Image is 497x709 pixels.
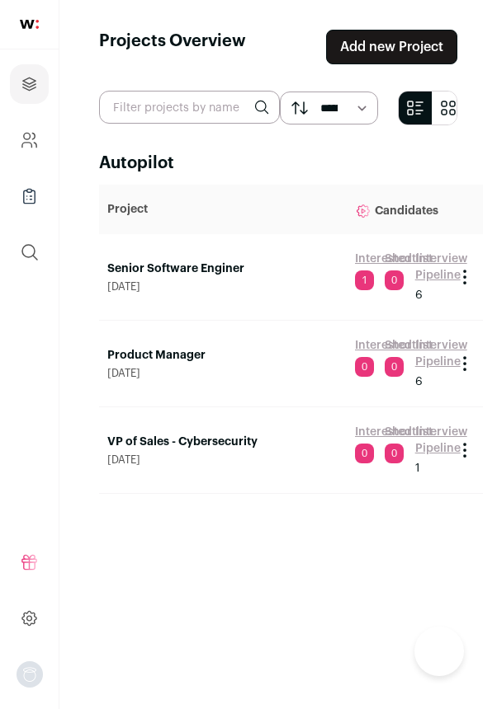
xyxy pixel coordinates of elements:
[415,251,467,284] a: Interview Pipeline
[99,91,280,124] input: Filter projects by name
[107,201,338,218] p: Project
[385,270,404,290] span: 0
[455,267,475,287] button: Project Actions
[10,176,49,216] a: Company Lists
[355,444,374,463] span: 0
[107,261,338,277] a: Senior Software Enginer
[107,434,338,450] a: VP of Sales - Cybersecurity
[99,30,246,64] h1: Projects Overview
[107,453,338,467] span: [DATE]
[355,251,412,267] a: Interested
[385,251,433,267] a: Shortlist
[415,373,423,390] span: 6
[107,280,338,293] span: [DATE]
[355,424,412,440] a: Interested
[455,354,475,373] button: Project Actions
[355,270,374,290] span: 1
[385,424,433,440] a: Shortlist
[385,337,433,354] a: Shortlist
[20,20,39,29] img: wellfound-shorthand-0d5821cbd27db2630d0214b213865d53afaa358527fdda9d0ea32b1df1b89c2c.svg
[415,337,467,370] a: Interview Pipeline
[355,337,412,354] a: Interested
[17,661,43,688] img: nopic.png
[414,627,464,676] iframe: Help Scout Beacon - Open
[355,193,438,226] p: Candidates
[107,367,338,380] span: [DATE]
[107,347,338,364] a: Product Manager
[10,64,49,104] a: Projects
[385,444,404,463] span: 0
[415,460,420,477] span: 1
[99,152,457,175] h2: Autopilot
[17,661,43,688] button: Open dropdown
[326,30,457,64] a: Add new Project
[385,357,404,377] span: 0
[455,440,475,460] button: Project Actions
[415,287,423,303] span: 6
[415,424,467,457] a: Interview Pipeline
[355,357,374,377] span: 0
[10,120,49,160] a: Company and ATS Settings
